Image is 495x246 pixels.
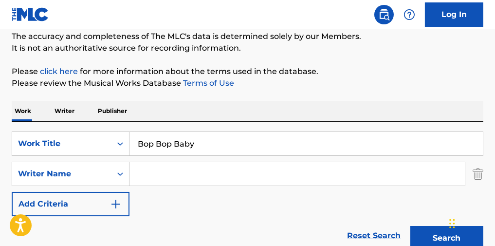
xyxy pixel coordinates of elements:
p: Writer [52,101,77,121]
img: Delete Criterion [473,162,483,186]
div: Work Title [18,138,106,150]
img: search [378,9,390,20]
img: 9d2ae6d4665cec9f34b9.svg [110,198,122,210]
p: It is not an authoritative source for recording information. [12,42,483,54]
div: Writer Name [18,168,106,180]
p: Please for more information about the terms used in the database. [12,66,483,77]
iframe: Chat Widget [446,199,495,246]
button: Add Criteria [12,192,129,216]
img: MLC Logo [12,7,49,21]
div: Drag [449,209,455,238]
p: Work [12,101,34,121]
a: Public Search [374,5,394,24]
p: The accuracy and completeness of The MLC's data is determined solely by our Members. [12,31,483,42]
a: Log In [425,2,483,27]
p: Publisher [95,101,130,121]
a: click here [40,67,78,76]
img: help [403,9,415,20]
div: Help [400,5,419,24]
a: Terms of Use [181,78,234,88]
p: Please review the Musical Works Database [12,77,483,89]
